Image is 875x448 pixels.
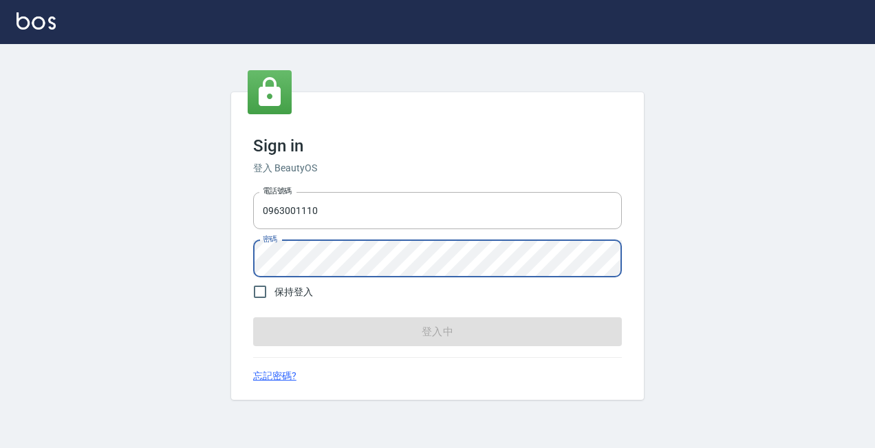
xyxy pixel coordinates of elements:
[263,234,277,244] label: 密碼
[253,161,622,175] h6: 登入 BeautyOS
[274,285,313,299] span: 保持登入
[17,12,56,30] img: Logo
[253,136,622,156] h3: Sign in
[253,369,296,383] a: 忘記密碼?
[263,186,292,196] label: 電話號碼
